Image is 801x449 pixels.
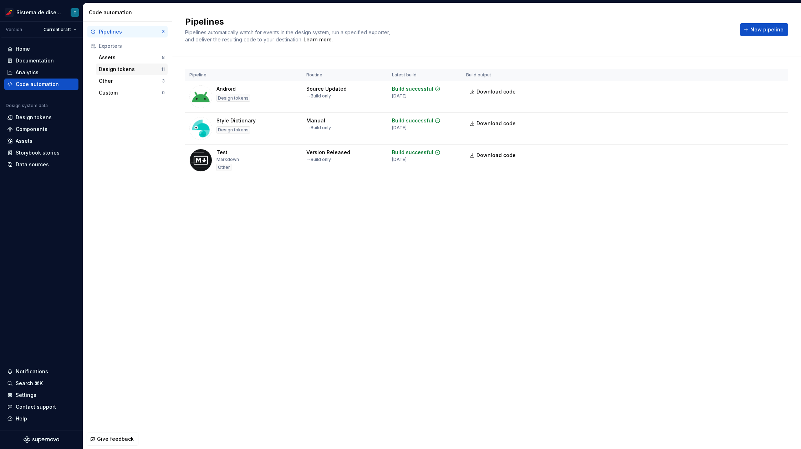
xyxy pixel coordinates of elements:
div: Search ⌘K [16,380,43,387]
div: 11 [161,66,165,72]
div: Design tokens [216,126,250,133]
span: Download code [476,120,516,127]
button: Notifications [4,366,78,377]
div: Other [99,77,162,85]
a: Documentation [4,55,78,66]
div: Sistema de diseño Iberia [16,9,62,16]
a: Download code [466,85,520,98]
button: Sistema de diseño IberiaT [1,5,81,20]
div: Design tokens [99,66,161,73]
div: Build successful [392,85,433,92]
div: Test [216,149,228,156]
a: Home [4,43,78,55]
div: Custom [99,89,162,96]
span: Give feedback [97,435,134,443]
a: Settings [4,389,78,401]
button: Custom0 [96,87,168,99]
button: New pipeline [740,23,788,36]
th: Latest build [388,69,462,81]
button: Other3 [96,75,168,87]
h2: Pipelines [185,16,731,27]
div: Version [6,27,22,32]
div: Documentation [16,57,54,64]
div: Assets [16,137,32,145]
div: Source Updated [306,85,347,92]
a: Design tokens [4,112,78,123]
div: Settings [16,392,36,399]
span: Pipelines automatically watch for events in the design system, run a specified exporter, and deli... [185,29,392,42]
div: [DATE] [392,157,407,162]
div: Design tokens [16,114,52,121]
div: Assets [99,54,162,61]
span: Current draft [44,27,71,32]
div: Build successful [392,117,433,124]
div: Other [216,164,231,171]
div: Version Released [306,149,350,156]
div: Build successful [392,149,433,156]
button: Design tokens11 [96,64,168,75]
a: Download code [466,117,520,130]
div: Home [16,45,30,52]
a: Download code [466,149,520,162]
button: Give feedback [87,433,138,445]
a: Assets [4,135,78,147]
div: Style Dictionary [216,117,256,124]
a: Code automation [4,79,78,90]
button: Assets8 [96,52,168,63]
div: → Build only [306,157,331,162]
span: New pipeline [750,26,784,33]
div: Contact support [16,403,56,410]
div: T [73,10,76,15]
a: Analytics [4,67,78,78]
svg: Supernova Logo [24,436,59,443]
div: Code automation [16,81,59,88]
button: Search ⌘K [4,378,78,389]
div: Analytics [16,69,39,76]
div: Markdown [216,157,239,162]
th: Pipeline [185,69,302,81]
div: 8 [162,55,165,60]
div: Android [216,85,236,92]
div: Design system data [6,103,48,109]
div: Exporters [99,42,165,50]
div: → Build only [306,93,331,99]
div: Design tokens [216,95,250,102]
button: Pipelines3 [87,26,168,37]
button: Current draft [40,25,80,35]
div: Pipelines [99,28,162,35]
div: Notifications [16,368,48,375]
button: Help [4,413,78,424]
div: [DATE] [392,93,407,99]
th: Build output [462,69,525,81]
div: Help [16,415,27,422]
img: 55604660-494d-44a9-beb2-692398e9940a.png [5,8,14,17]
div: Storybook stories [16,149,60,156]
div: 0 [162,90,165,96]
div: 3 [162,29,165,35]
a: Learn more [303,36,332,43]
div: Manual [306,117,325,124]
div: [DATE] [392,125,407,131]
div: → Build only [306,125,331,131]
span: Download code [476,88,516,95]
div: Code automation [89,9,169,16]
div: Components [16,126,47,133]
th: Routine [302,69,388,81]
a: Storybook stories [4,147,78,158]
span: . [302,37,333,42]
a: Data sources [4,159,78,170]
span: Download code [476,152,516,159]
div: Data sources [16,161,49,168]
button: Contact support [4,401,78,413]
div: 3 [162,78,165,84]
a: Components [4,123,78,135]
